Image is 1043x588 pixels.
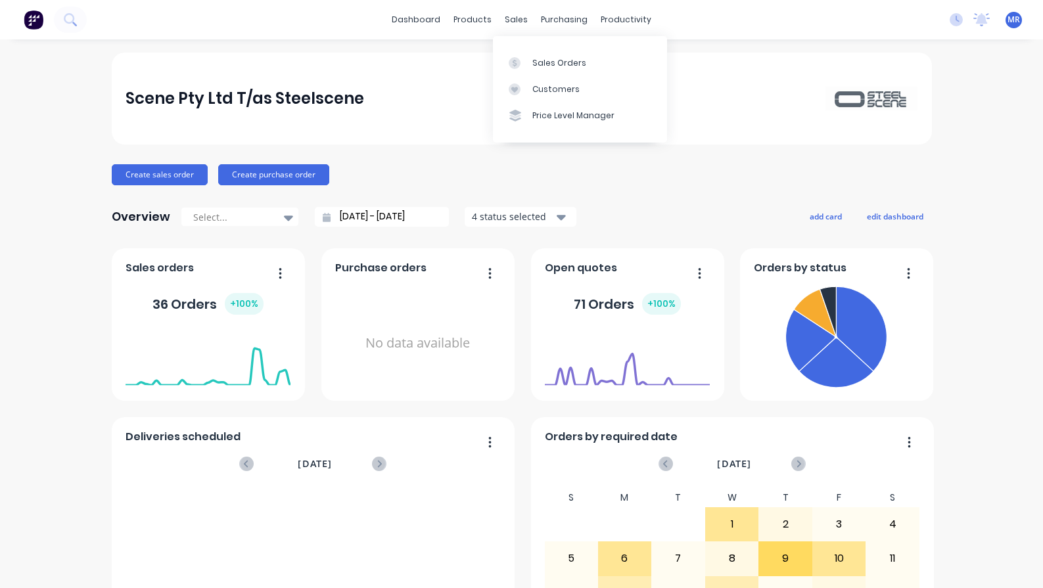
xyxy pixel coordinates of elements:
[126,85,364,112] div: Scene Pty Ltd T/as Steelscene
[759,508,812,541] div: 2
[759,542,812,575] div: 9
[385,10,447,30] a: dashboard
[24,10,43,30] img: Factory
[472,210,555,223] div: 4 status selected
[599,542,651,575] div: 6
[493,49,667,76] a: Sales Orders
[813,508,866,541] div: 3
[812,488,866,507] div: F
[498,10,534,30] div: sales
[534,10,594,30] div: purchasing
[598,488,652,507] div: M
[532,57,586,69] div: Sales Orders
[706,508,758,541] div: 1
[545,542,597,575] div: 5
[152,293,264,315] div: 36 Orders
[493,76,667,102] a: Customers
[112,204,170,230] div: Overview
[493,102,667,129] a: Price Level Manager
[594,10,658,30] div: productivity
[544,488,598,507] div: S
[298,457,332,471] span: [DATE]
[642,293,681,315] div: + 100 %
[126,260,194,276] span: Sales orders
[335,260,427,276] span: Purchase orders
[532,83,580,95] div: Customers
[218,164,329,185] button: Create purchase order
[801,208,850,225] button: add card
[858,208,932,225] button: edit dashboard
[651,488,705,507] div: T
[813,542,866,575] div: 10
[754,260,846,276] span: Orders by status
[112,164,208,185] button: Create sales order
[1008,14,1020,26] span: MR
[717,457,751,471] span: [DATE]
[465,207,576,227] button: 4 status selected
[545,260,617,276] span: Open quotes
[447,10,498,30] div: products
[705,488,759,507] div: W
[652,542,705,575] div: 7
[225,293,264,315] div: + 100 %
[866,488,919,507] div: S
[866,508,919,541] div: 4
[758,488,812,507] div: T
[825,87,917,110] img: Scene Pty Ltd T/as Steelscene
[574,293,681,315] div: 71 Orders
[335,281,500,405] div: No data available
[706,542,758,575] div: 8
[866,542,919,575] div: 11
[532,110,614,122] div: Price Level Manager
